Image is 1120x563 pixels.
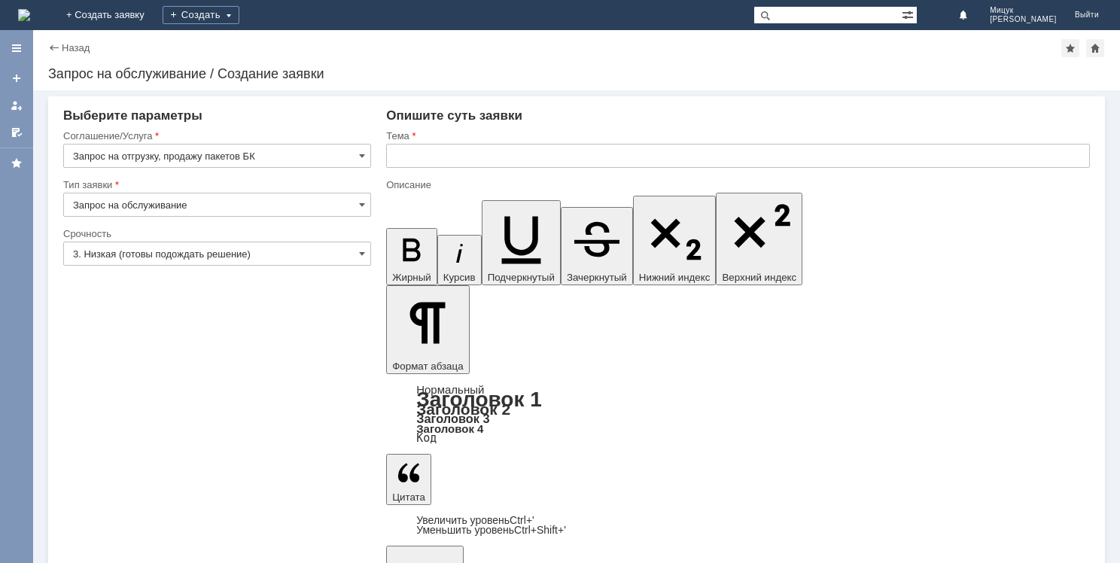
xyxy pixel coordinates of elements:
span: Мицук [990,6,1057,15]
div: Соглашение/Услуга [63,131,368,141]
span: [PERSON_NAME] [990,15,1057,24]
div: Тип заявки [63,180,368,190]
button: Нижний индекс [633,196,717,285]
div: Описание [386,180,1087,190]
div: Запрос на обслуживание / Создание заявки [48,66,1105,81]
span: Нижний индекс [639,272,711,283]
span: Подчеркнутый [488,272,555,283]
div: Срочность [63,229,368,239]
span: Жирный [392,272,431,283]
button: Жирный [386,228,437,285]
a: Decrease [416,524,566,536]
a: Нормальный [416,383,484,396]
a: Заголовок 2 [416,400,510,418]
img: logo [18,9,30,21]
span: Курсив [443,272,476,283]
div: Добавить в избранное [1061,39,1079,57]
div: Тема [386,131,1087,141]
div: Формат абзаца [386,385,1090,443]
span: Опишите суть заявки [386,108,522,123]
div: Цитата [386,516,1090,535]
button: Формат абзаца [386,285,469,374]
button: Зачеркнутый [561,207,633,285]
a: Мои согласования [5,120,29,145]
div: Создать [163,6,239,24]
span: Ctrl+' [510,514,534,526]
span: Расширенный поиск [902,7,917,21]
a: Перейти на домашнюю страницу [18,9,30,21]
span: Зачеркнутый [567,272,627,283]
a: Создать заявку [5,66,29,90]
div: Сделать домашней страницей [1086,39,1104,57]
a: Назад [62,42,90,53]
a: Increase [416,514,534,526]
span: Верхний индекс [722,272,796,283]
span: Выберите параметры [63,108,202,123]
button: Цитата [386,454,431,505]
a: Заголовок 1 [416,388,542,411]
a: Мои заявки [5,93,29,117]
a: Заголовок 4 [416,422,483,435]
span: Ctrl+Shift+' [514,524,566,536]
span: Формат абзаца [392,361,463,372]
button: Подчеркнутый [482,200,561,285]
button: Курсив [437,235,482,285]
a: Заголовок 3 [416,412,489,425]
span: Цитата [392,491,425,503]
a: Код [416,431,437,445]
button: Верхний индекс [716,193,802,285]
